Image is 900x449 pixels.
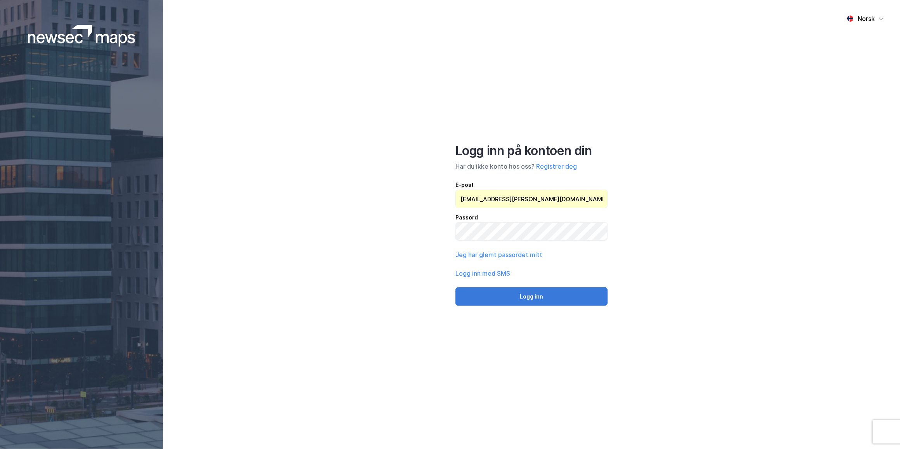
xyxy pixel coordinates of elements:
div: Norsk [858,14,875,23]
div: Kontrollprogram for chat [861,412,900,449]
iframe: Chat Widget [861,412,900,449]
div: E-post [455,180,608,190]
button: Logg inn [455,287,608,306]
div: Passord [455,213,608,222]
button: Jeg har glemt passordet mitt [455,250,542,259]
button: Registrer deg [536,162,577,171]
div: Logg inn på kontoen din [455,143,608,159]
div: Har du ikke konto hos oss? [455,162,608,171]
img: logoWhite.bf58a803f64e89776f2b079ca2356427.svg [28,25,135,47]
button: Logg inn med SMS [455,269,510,278]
